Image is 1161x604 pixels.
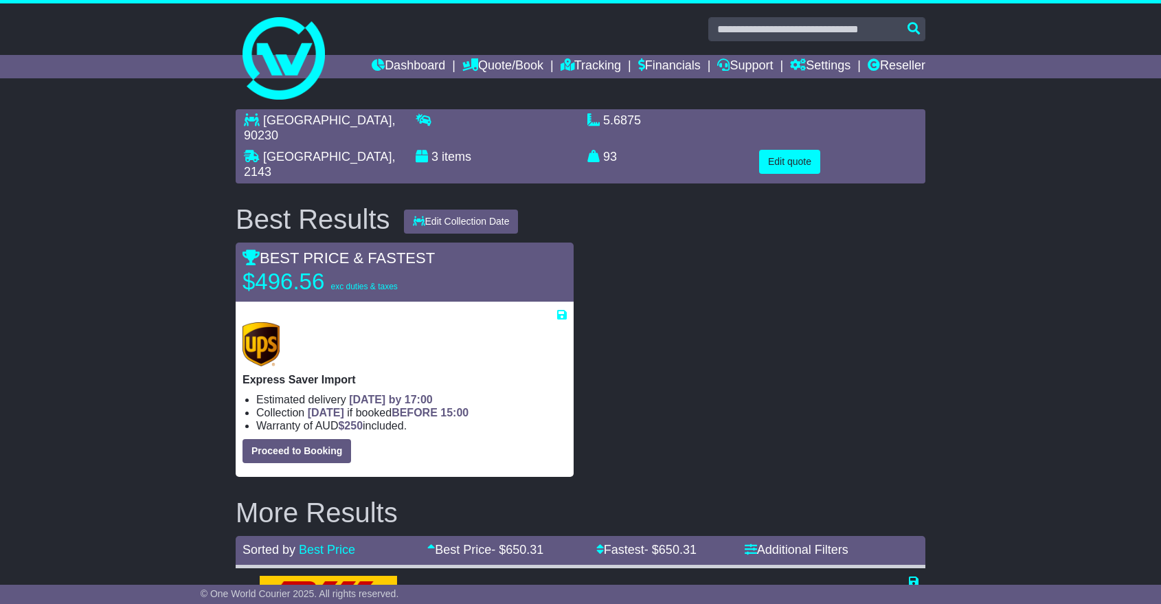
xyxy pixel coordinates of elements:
a: Fastest- $650.31 [596,543,697,557]
a: Settings [790,55,850,78]
span: 93 [603,150,617,164]
h2: More Results [236,497,925,528]
button: Edit quote [759,150,820,174]
img: UPS (new): Express Saver Import [243,322,280,366]
p: Express Saver Import [243,373,567,386]
p: $496.56 [243,268,414,295]
a: Best Price [299,543,355,557]
span: - $ [644,543,697,557]
a: Quote/Book [462,55,543,78]
a: Reseller [868,55,925,78]
span: [DATE] [308,407,344,418]
span: BEST PRICE & FASTEST [243,249,435,267]
button: Proceed to Booking [243,439,351,463]
span: 15:00 [440,407,469,418]
span: 650.31 [506,543,543,557]
a: Best Price- $650.31 [427,543,543,557]
span: 5.6875 [603,113,641,127]
span: , 90230 [244,113,395,142]
a: Tracking [561,55,621,78]
a: Dashboard [372,55,445,78]
span: BEFORE [392,407,438,418]
span: if booked [308,407,469,418]
div: Best Results [229,204,397,234]
span: © One World Courier 2025. All rights reserved. [201,588,399,599]
span: 250 [344,420,363,432]
span: $ [338,420,363,432]
span: 650.31 [659,543,697,557]
span: Sorted by [243,543,295,557]
li: Estimated delivery [256,393,567,406]
li: Warranty of AUD included. [256,419,567,432]
a: Financials [638,55,701,78]
span: - $ [491,543,543,557]
span: items [442,150,471,164]
span: [GEOGRAPHIC_DATA] [263,150,392,164]
span: [DATE] by 17:00 [349,394,433,405]
a: Support [717,55,773,78]
span: exc duties & taxes [330,282,397,291]
span: 3 [431,150,438,164]
li: Collection [256,406,567,419]
a: Additional Filters [745,543,848,557]
span: [GEOGRAPHIC_DATA] [263,113,392,127]
span: , 2143 [244,150,395,179]
button: Edit Collection Date [404,210,519,234]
